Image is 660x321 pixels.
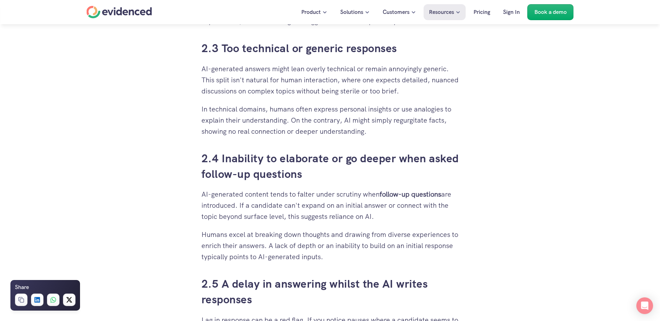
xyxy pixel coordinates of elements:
p: Resources [429,8,454,17]
p: Product [301,8,321,17]
p: Customers [383,8,409,17]
a: 2.4 Inability to elaborate or go deeper when asked follow-up questions [201,151,462,181]
p: Solutions [340,8,363,17]
a: Home [87,6,152,18]
p: Humans excel at breaking down thoughts and drawing from diverse experiences to enrich their answe... [201,229,459,262]
a: Book a demo [527,4,574,20]
a: Pricing [468,4,495,20]
div: Open Intercom Messenger [636,297,653,314]
p: AI-generated content tends to falter under scrutiny when are introduced. If a candidate can't exp... [201,189,459,222]
a: 2.3 Too technical or generic responses [201,41,397,56]
a: Sign In [498,4,525,20]
strong: follow-up questions [380,190,441,199]
p: Pricing [474,8,490,17]
p: In technical domains, humans often express personal insights or use analogies to explain their un... [201,104,459,137]
p: Book a demo [534,8,567,17]
h6: Share [15,283,29,292]
a: 2.5 A delay in answering whilst the AI writes responses [201,277,431,307]
p: AI-generated answers might lean overly technical or remain annoyingly generic. This split isn't n... [201,63,459,97]
p: Sign In [503,8,520,17]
